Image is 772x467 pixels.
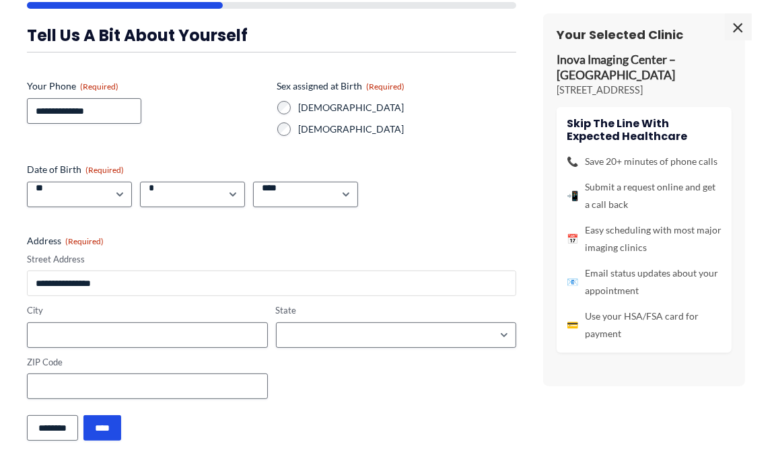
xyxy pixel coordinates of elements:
[27,79,267,93] label: Your Phone
[65,236,104,246] span: (Required)
[27,234,104,248] legend: Address
[567,178,722,213] li: Submit a request online and get a call back
[27,163,124,176] legend: Date of Birth
[567,153,578,170] span: 📞
[367,81,405,92] span: (Required)
[299,101,517,114] label: [DEMOGRAPHIC_DATA]
[276,304,517,317] label: State
[80,81,118,92] span: (Required)
[567,153,722,170] li: Save 20+ minutes of phone calls
[567,221,722,256] li: Easy scheduling with most major imaging clinics
[27,25,516,46] h3: Tell us a bit about yourself
[567,308,722,343] li: Use your HSA/FSA card for payment
[567,117,722,143] h4: Skip the line with Expected Healthcare
[85,165,124,175] span: (Required)
[567,187,578,205] span: 📲
[27,304,268,317] label: City
[567,264,722,299] li: Email status updates about your appointment
[557,27,732,42] h3: Your Selected Clinic
[567,230,578,248] span: 📅
[277,79,405,93] legend: Sex assigned at Birth
[567,273,578,291] span: 📧
[27,253,516,266] label: Street Address
[27,356,268,369] label: ZIP Code
[557,83,732,97] p: [STREET_ADDRESS]
[299,122,517,136] label: [DEMOGRAPHIC_DATA]
[567,316,578,334] span: 💳
[725,13,752,40] span: ×
[557,52,732,83] p: Inova Imaging Center – [GEOGRAPHIC_DATA]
